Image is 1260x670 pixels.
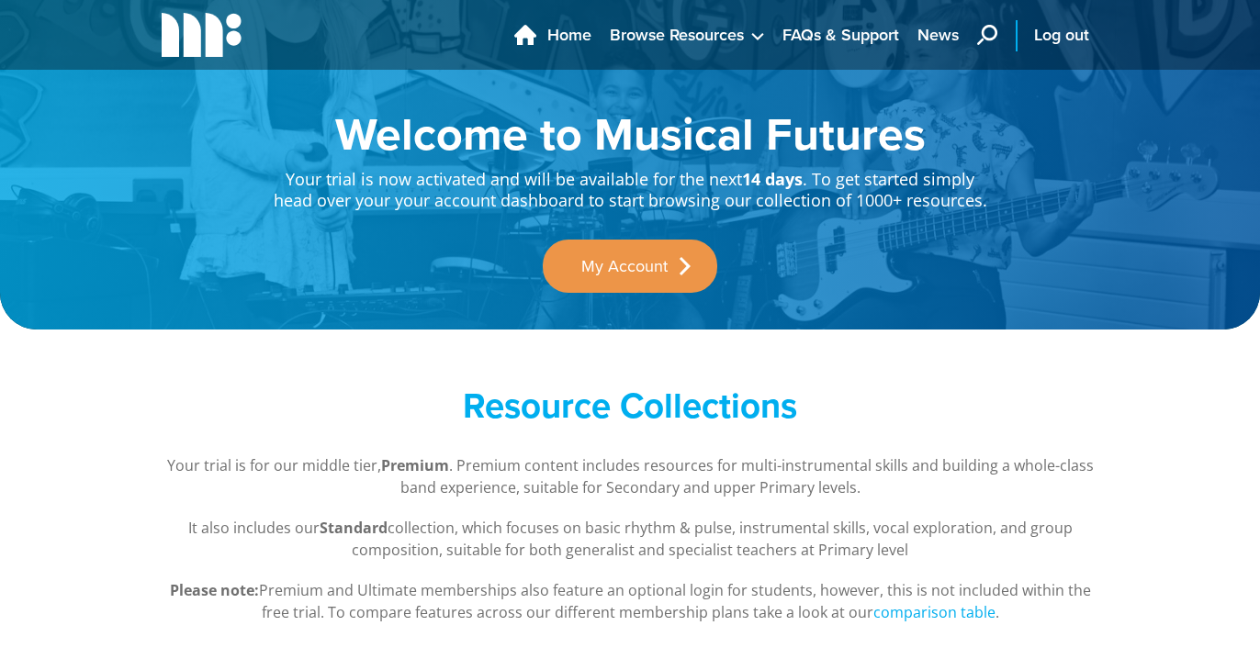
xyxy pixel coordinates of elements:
[272,385,988,427] h2: Resource Collections
[610,23,744,48] span: Browse Resources
[381,455,449,475] strong: Premium
[272,110,988,156] h1: Welcome to Musical Futures
[320,518,388,538] strong: Standard
[170,580,259,600] strong: Please note:
[547,23,591,48] span: Home
[917,23,959,48] span: News
[543,240,717,293] a: My Account
[1034,23,1089,48] span: Log out
[162,517,1098,561] p: It also includes our collection, which focuses on basic rhythm & pulse, instrumental skills, voca...
[162,579,1098,623] p: Premium and Ultimate memberships also feature an optional login for students, however, this is no...
[272,156,988,212] p: Your trial is now activated and will be available for the next . To get started simply head over ...
[782,23,899,48] span: FAQs & Support
[162,454,1098,498] p: Your trial is for our middle tier, . Premium content includes resources for multi-instrumental sk...
[742,168,803,190] strong: 14 days
[873,602,996,623] a: comparison table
